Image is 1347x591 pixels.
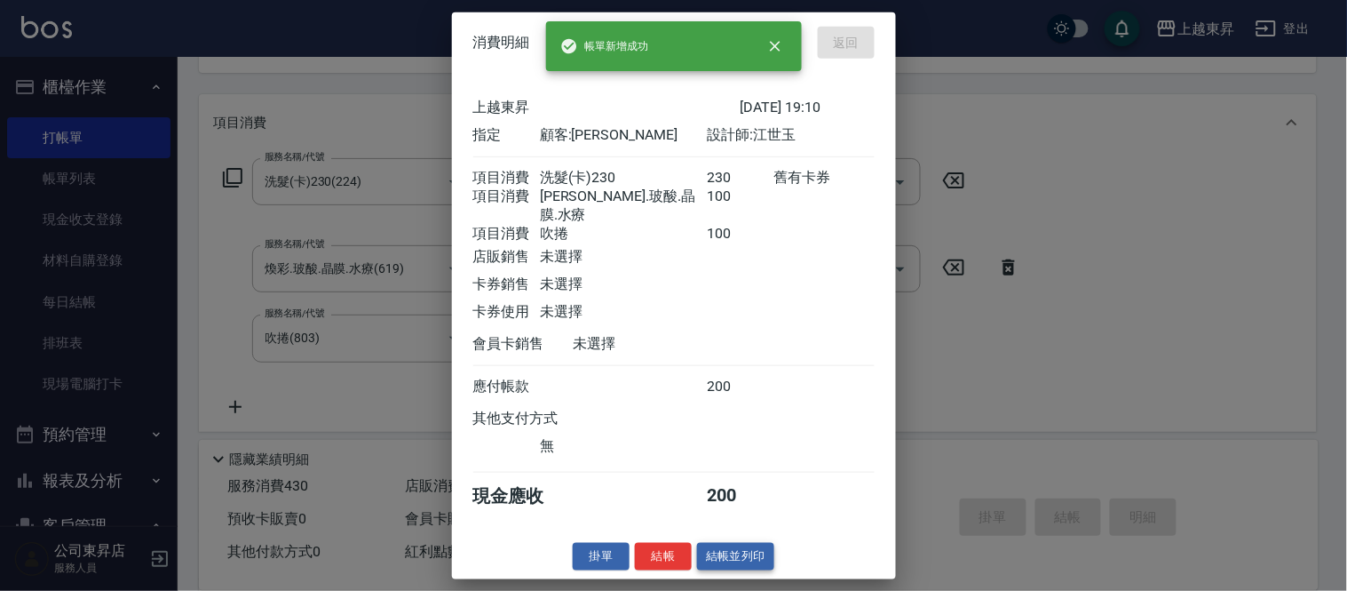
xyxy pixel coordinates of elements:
span: 消費明細 [473,34,530,52]
div: 未選擇 [540,276,707,294]
button: close [756,27,795,66]
div: 應付帳款 [473,378,540,396]
button: 結帳 [635,543,692,571]
div: 卡券銷售 [473,276,540,294]
div: 未選擇 [540,248,707,267]
div: 未選擇 [540,303,707,322]
div: 指定 [473,126,540,145]
div: [DATE] 19:10 [741,99,875,117]
div: 洗髮(卡)230 [540,169,707,188]
div: 設計師: 江世玉 [707,126,874,145]
div: 未選擇 [574,335,741,354]
div: 230 [707,169,773,188]
div: 項目消費 [473,188,540,225]
button: 掛單 [573,543,630,571]
div: 100 [707,188,773,225]
div: 項目消費 [473,169,540,188]
button: 結帳並列印 [697,543,774,571]
div: 100 [707,225,773,244]
div: 現金應收 [473,484,574,508]
div: 200 [707,378,773,396]
div: 卡券使用 [473,303,540,322]
div: 其他支付方式 [473,410,607,428]
div: 舊有卡券 [773,169,874,188]
div: 項目消費 [473,225,540,244]
div: [PERSON_NAME].玻酸.晶膜.水療 [540,188,707,225]
div: 顧客: [PERSON_NAME] [540,126,707,145]
div: 會員卡銷售 [473,335,574,354]
div: 上越東昇 [473,99,741,117]
div: 無 [540,437,707,456]
div: 200 [707,484,773,508]
span: 帳單新增成功 [560,37,649,55]
div: 吹捲 [540,225,707,244]
div: 店販銷售 [473,248,540,267]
